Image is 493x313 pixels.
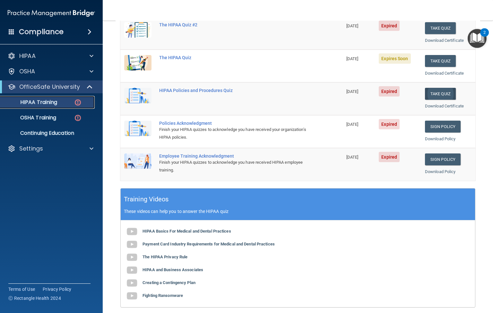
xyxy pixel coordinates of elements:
[8,52,93,60] a: HIPAA
[159,88,310,93] div: HIPAA Policies and Procedures Quiz
[346,122,359,127] span: [DATE]
[483,32,486,41] div: 2
[124,209,472,214] p: These videos can help you to answer the HIPAA quiz
[125,225,138,238] img: gray_youtube_icon.38fcd6cc.png
[346,56,359,61] span: [DATE]
[125,277,138,290] img: gray_youtube_icon.38fcd6cc.png
[159,55,310,60] div: The HIPAA Quiz
[19,145,43,152] p: Settings
[159,153,310,159] div: Employee Training Acknowledgment
[8,145,93,152] a: Settings
[8,68,93,75] a: OSHA
[8,295,61,301] span: Ⓒ Rectangle Health 2024
[125,251,138,264] img: gray_youtube_icon.38fcd6cc.png
[425,104,464,108] a: Download Certificate
[143,242,275,246] b: Payment Card Industry Requirements for Medical and Dental Practices
[4,115,56,121] p: OSHA Training
[19,83,80,91] p: OfficeSafe University
[379,86,400,97] span: Expired
[143,293,183,298] b: Fighting Ransomware
[74,114,82,122] img: danger-circle.6113f641.png
[379,119,400,129] span: Expired
[125,238,138,251] img: gray_youtube_icon.38fcd6cc.png
[379,21,400,31] span: Expired
[143,254,187,259] b: The HIPAA Privacy Rule
[43,286,72,292] a: Privacy Policy
[379,53,411,64] span: Expires Soon
[346,23,359,28] span: [DATE]
[4,130,92,136] p: Continuing Education
[8,286,35,292] a: Terms of Use
[143,267,203,272] b: HIPAA and Business Associates
[425,169,456,174] a: Download Policy
[379,152,400,162] span: Expired
[425,71,464,76] a: Download Certificate
[425,136,456,141] a: Download Policy
[19,27,64,36] h4: Compliance
[159,159,310,174] div: Finish your HIPAA quizzes to acknowledge you have received HIPAA employee training.
[425,153,461,165] a: Sign Policy
[143,229,231,234] b: HIPAA Basics For Medical and Dental Practices
[125,290,138,302] img: gray_youtube_icon.38fcd6cc.png
[425,22,456,34] button: Take Quiz
[346,89,359,94] span: [DATE]
[425,121,461,133] a: Sign Policy
[159,126,310,141] div: Finish your HIPAA quizzes to acknowledge you have received your organization’s HIPAA policies.
[425,38,464,43] a: Download Certificate
[74,98,82,106] img: danger-circle.6113f641.png
[425,55,456,67] button: Take Quiz
[19,68,35,75] p: OSHA
[425,88,456,100] button: Take Quiz
[346,155,359,160] span: [DATE]
[124,194,169,205] h5: Training Videos
[8,7,95,20] img: PMB logo
[125,264,138,277] img: gray_youtube_icon.38fcd6cc.png
[468,29,487,48] button: Open Resource Center, 2 new notifications
[159,121,310,126] div: Policies Acknowledgment
[4,99,57,106] p: HIPAA Training
[143,280,195,285] b: Creating a Contingency Plan
[159,22,310,27] div: The HIPAA Quiz #2
[8,83,93,91] a: OfficeSafe University
[19,52,36,60] p: HIPAA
